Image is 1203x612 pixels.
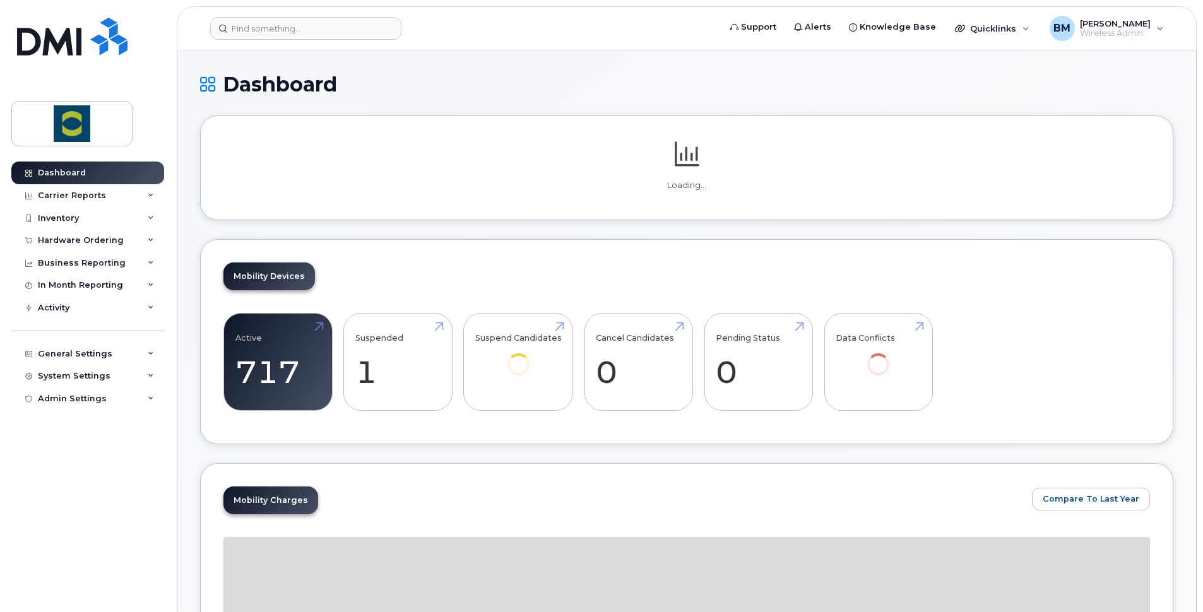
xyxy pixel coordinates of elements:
[1043,493,1139,505] span: Compare To Last Year
[200,73,1173,95] h1: Dashboard
[223,486,318,514] a: Mobility Charges
[223,180,1150,191] p: Loading...
[1032,488,1150,510] button: Compare To Last Year
[223,262,315,290] a: Mobility Devices
[836,321,921,393] a: Data Conflicts
[716,321,801,404] a: Pending Status 0
[235,321,321,404] a: Active 717
[355,321,441,404] a: Suspended 1
[475,321,562,393] a: Suspend Candidates
[596,321,681,404] a: Cancel Candidates 0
